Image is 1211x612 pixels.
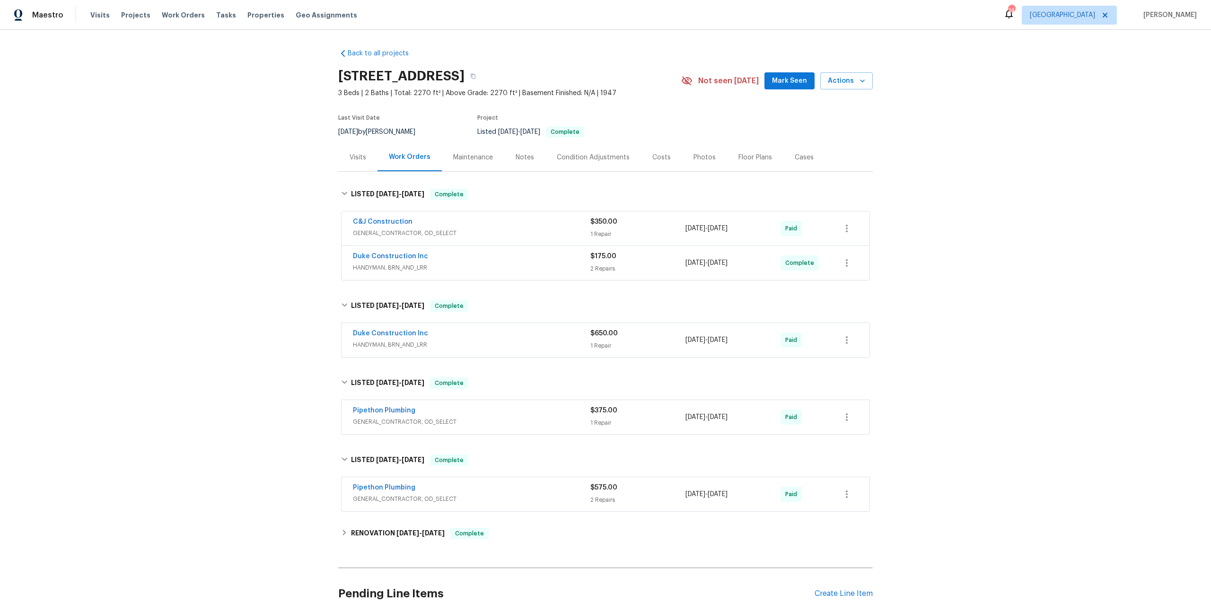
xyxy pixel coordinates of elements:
span: [PERSON_NAME] [1140,10,1197,20]
div: 1 Repair [590,418,685,428]
span: Not seen [DATE] [698,76,759,86]
span: Listed [477,129,584,135]
span: Mark Seen [772,75,807,87]
a: Pipethon Plumbing [353,484,415,491]
div: 1 Repair [590,341,685,350]
span: HANDYMAN, BRN_AND_LRR [353,340,590,350]
div: LISTED [DATE]-[DATE]Complete [338,291,873,321]
h6: LISTED [351,377,424,389]
button: Copy Address [465,68,482,85]
span: [DATE] [402,379,424,386]
span: Last Visit Date [338,115,380,121]
span: Tasks [216,12,236,18]
span: [DATE] [396,530,419,536]
span: - [685,224,728,233]
span: Complete [547,129,583,135]
span: Complete [451,529,488,538]
span: Complete [431,455,467,465]
div: Costs [652,153,671,162]
span: - [376,379,424,386]
div: LISTED [DATE]-[DATE]Complete [338,445,873,475]
span: $575.00 [590,484,617,491]
span: [DATE] [402,191,424,197]
span: [DATE] [422,530,445,536]
span: $650.00 [590,330,618,337]
span: Geo Assignments [296,10,357,20]
div: Photos [693,153,716,162]
span: [DATE] [376,191,399,197]
div: 2 Repairs [590,264,685,273]
h2: [STREET_ADDRESS] [338,71,465,81]
div: LISTED [DATE]-[DATE]Complete [338,368,873,398]
span: [DATE] [338,129,358,135]
span: $350.00 [590,219,617,225]
div: 14 [1008,6,1015,15]
span: - [685,258,728,268]
span: GENERAL_CONTRACTOR, OD_SELECT [353,228,590,238]
span: [DATE] [402,302,424,309]
span: [DATE] [708,491,728,498]
span: [DATE] [376,302,399,309]
div: Notes [516,153,534,162]
div: 2 Repairs [590,495,685,505]
div: Cases [795,153,814,162]
span: - [376,456,424,463]
span: 3 Beds | 2 Baths | Total: 2270 ft² | Above Grade: 2270 ft² | Basement Finished: N/A | 1947 [338,88,681,98]
span: Complete [431,301,467,311]
a: Pipethon Plumbing [353,407,415,414]
span: Paid [785,335,801,345]
span: Complete [785,258,818,268]
div: Visits [350,153,366,162]
div: by [PERSON_NAME] [338,126,427,138]
h6: LISTED [351,300,424,312]
span: - [498,129,540,135]
a: Duke Construction Inc [353,253,428,260]
div: 1 Repair [590,229,685,239]
span: [DATE] [376,456,399,463]
span: - [396,530,445,536]
span: [DATE] [708,414,728,420]
span: [DATE] [498,129,518,135]
button: Mark Seen [764,72,815,90]
span: Complete [431,190,467,199]
div: LISTED [DATE]-[DATE]Complete [338,179,873,210]
span: [DATE] [402,456,424,463]
span: - [376,191,424,197]
span: [DATE] [685,225,705,232]
span: [DATE] [685,491,705,498]
span: Paid [785,412,801,422]
span: Projects [121,10,150,20]
div: Create Line Item [815,589,873,598]
div: Work Orders [389,152,430,162]
span: Properties [247,10,284,20]
span: [DATE] [685,260,705,266]
h6: LISTED [351,455,424,466]
span: - [685,335,728,345]
span: Work Orders [162,10,205,20]
span: [DATE] [708,225,728,232]
h6: RENOVATION [351,528,445,539]
span: [DATE] [685,337,705,343]
span: Paid [785,490,801,499]
a: C&J Construction [353,219,412,225]
div: Maintenance [453,153,493,162]
span: [DATE] [708,337,728,343]
span: Paid [785,224,801,233]
span: Project [477,115,498,121]
button: Actions [820,72,873,90]
span: Maestro [32,10,63,20]
h6: LISTED [351,189,424,200]
span: GENERAL_CONTRACTOR, OD_SELECT [353,494,590,504]
span: GENERAL_CONTRACTOR, OD_SELECT [353,417,590,427]
div: Floor Plans [738,153,772,162]
div: Condition Adjustments [557,153,630,162]
span: Complete [431,378,467,388]
a: Back to all projects [338,49,429,58]
span: $175.00 [590,253,616,260]
div: RENOVATION [DATE]-[DATE]Complete [338,522,873,545]
span: [GEOGRAPHIC_DATA] [1030,10,1095,20]
span: [DATE] [376,379,399,386]
span: [DATE] [685,414,705,420]
span: [DATE] [520,129,540,135]
span: - [685,490,728,499]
